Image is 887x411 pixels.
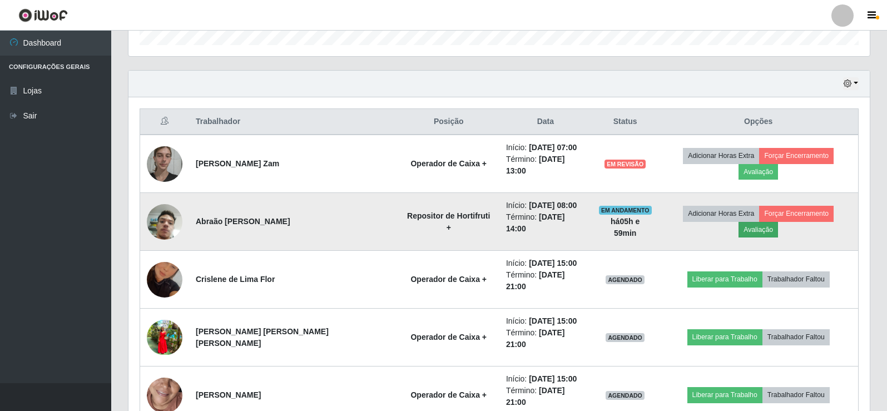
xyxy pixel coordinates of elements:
[506,142,585,153] li: Início:
[759,148,834,164] button: Forçar Encerramento
[658,109,858,135] th: Opções
[762,387,830,403] button: Trabalhador Faltou
[398,109,499,135] th: Posição
[606,333,645,342] span: AGENDADO
[687,329,762,345] button: Liberar para Trabalho
[506,315,585,327] li: Início:
[410,333,487,341] strong: Operador de Caixa +
[506,385,585,408] li: Término:
[147,320,182,355] img: 1732924374350.jpeg
[611,217,640,237] strong: há 05 h e 59 min
[759,206,834,221] button: Forçar Encerramento
[410,390,487,399] strong: Operador de Caixa +
[506,200,585,211] li: Início:
[529,259,577,268] time: [DATE] 15:00
[196,275,275,284] strong: Crislene de Lima Flor
[529,201,577,210] time: [DATE] 08:00
[606,391,645,400] span: AGENDADO
[529,316,577,325] time: [DATE] 15:00
[18,8,68,22] img: CoreUI Logo
[687,387,762,403] button: Liberar para Trabalho
[683,148,759,164] button: Adicionar Horas Extra
[529,374,577,383] time: [DATE] 15:00
[506,327,585,350] li: Término:
[147,190,182,254] img: 1744297850969.jpeg
[687,271,762,287] button: Liberar para Trabalho
[196,159,279,168] strong: [PERSON_NAME] Zam
[599,206,652,215] span: EM ANDAMENTO
[196,390,261,399] strong: [PERSON_NAME]
[147,140,182,187] img: 1700866238671.jpeg
[762,271,830,287] button: Trabalhador Faltou
[762,329,830,345] button: Trabalhador Faltou
[739,222,778,237] button: Avaliação
[499,109,592,135] th: Data
[506,373,585,385] li: Início:
[739,164,778,180] button: Avaliação
[683,206,759,221] button: Adicionar Horas Extra
[196,217,290,226] strong: Abraão [PERSON_NAME]
[147,248,182,311] img: 1710860479647.jpeg
[196,327,329,348] strong: [PERSON_NAME] [PERSON_NAME] [PERSON_NAME]
[606,275,645,284] span: AGENDADO
[410,275,487,284] strong: Operador de Caixa +
[506,211,585,235] li: Término:
[592,109,658,135] th: Status
[410,159,487,168] strong: Operador de Caixa +
[506,153,585,177] li: Término:
[407,211,490,232] strong: Repositor de Hortifruti +
[604,160,646,169] span: EM REVISÃO
[529,143,577,152] time: [DATE] 07:00
[506,269,585,293] li: Término:
[506,258,585,269] li: Início:
[189,109,398,135] th: Trabalhador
